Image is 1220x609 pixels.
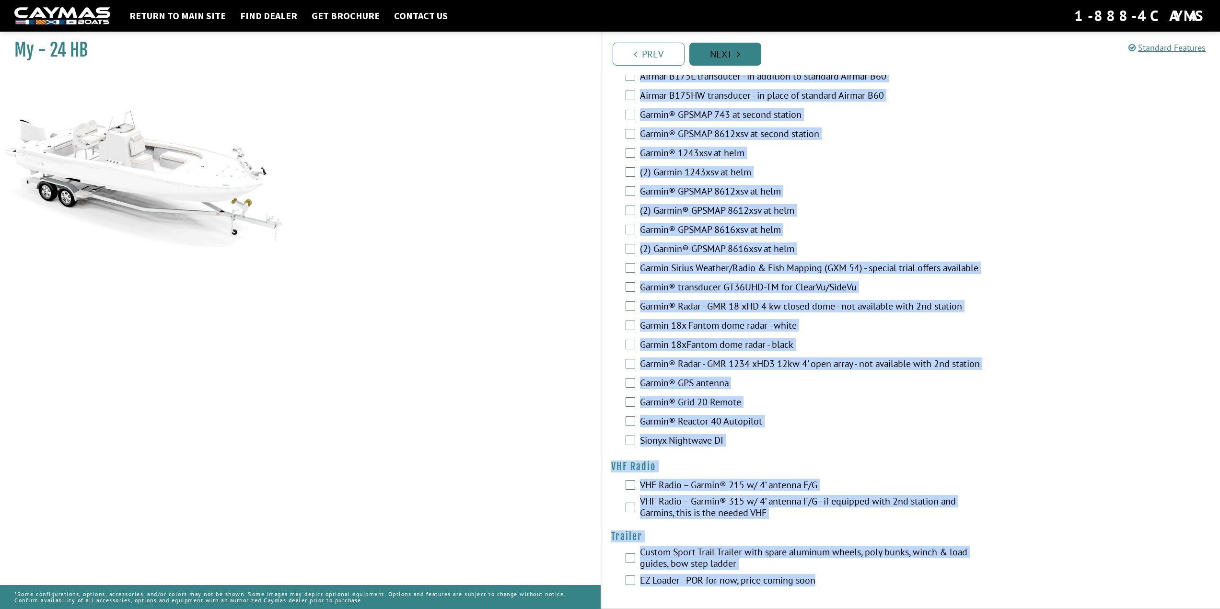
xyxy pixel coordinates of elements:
[640,185,988,199] label: Garmin® GPSMAP 8612xsv at helm
[613,43,685,66] a: Prev
[640,262,988,276] label: Garmin Sirius Weather/Radio & Fish Mapping (GXM 54) - special trial offers available
[640,243,988,257] label: (2) Garmin® GPSMAP 8616xsv at helm
[640,281,988,295] label: Garmin® transducer GT36UHD-TM for ClearVu/SideVu
[640,300,988,314] label: Garmin® Radar - GMR 18 xHD 4 kw closed dome - not available with 2nd station
[640,109,988,123] label: Garmin® GPSMAP 743 at second station
[640,339,988,353] label: Garmin 18xFantom dome radar - black
[640,166,988,180] label: (2) Garmin 1243xsv at helm
[125,10,231,22] a: Return to main site
[1128,42,1206,53] a: Standard Features
[640,224,988,238] label: Garmin® GPSMAP 8616xsv at helm
[640,70,988,84] label: Airmar B175L transducer - in addition to standard Airmar B60
[14,586,586,608] p: *Some configurations, options, accessories, and/or colors may not be shown. Some images may depic...
[389,10,453,22] a: Contact Us
[640,147,988,161] label: Garmin® 1243xsv at helm
[307,10,384,22] a: Get Brochure
[14,39,577,61] h1: My - 24 HB
[689,43,761,66] a: Next
[640,128,988,142] label: Garmin® GPSMAP 8612xsv at second station
[611,530,1211,542] h4: Trailer
[640,546,988,572] label: Custom Sport Trail Trailer with spare aluminum wheels, poly bunks, winch & load guides, bow step ...
[640,435,988,448] label: Sionyx Nightwave DI
[640,90,988,103] label: Airmar B175HW transducer - in place of standard Airmar B60
[640,358,988,372] label: Garmin® Radar - GMR 1234 xHD3 12kw 4' open array - not available with 2nd station
[640,205,988,218] label: (2) Garmin® GPSMAP 8612xsv at helm
[640,377,988,391] label: Garmin® GPS antenna
[1074,5,1206,26] div: 1-888-4CAYMAS
[235,10,302,22] a: Find Dealer
[611,460,1211,472] h4: VHF Radio
[640,320,988,333] label: Garmin 18x Fantom dome radar - white
[14,7,110,25] img: white-logo-c9c8dbefe5ff5ceceb0f0178aa75bf4bb51f6bca0971e226c86eb53dfe498488.png
[640,479,988,493] label: VHF Radio – Garmin® 215 w/ 4’ antenna F/G
[640,495,988,521] label: VHF Radio – Garmin® 315 w/ 4’ antenna F/G - if equipped with 2nd station and Garmins, this is the...
[640,575,988,588] label: EZ Loader - POR for now, price coming soon
[640,396,988,410] label: Garmin® Grid 20 Remote
[640,415,988,429] label: Garmin® Reactor 40 Autopilot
